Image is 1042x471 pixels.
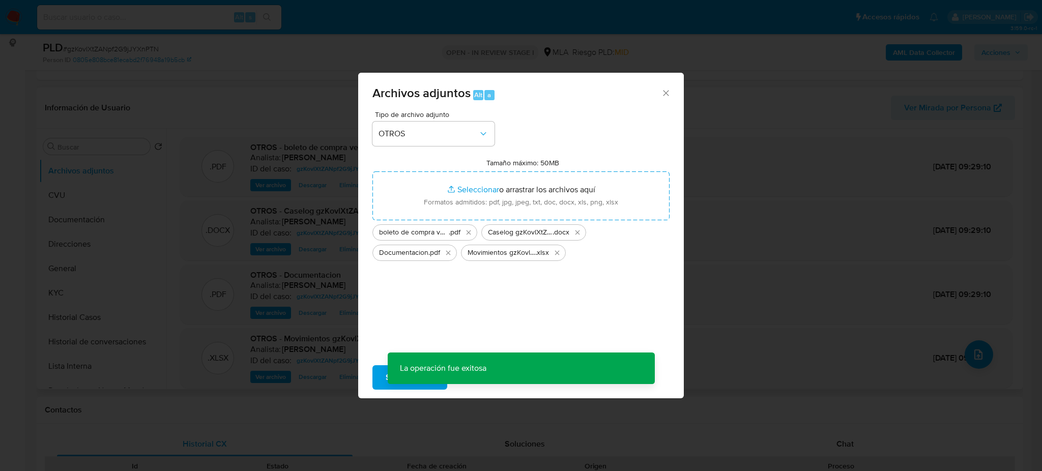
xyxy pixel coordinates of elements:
span: .pdf [449,227,460,238]
ul: Archivos seleccionados [372,220,670,261]
span: Tipo de archivo adjunto [375,111,497,118]
span: boleto de compra venta [379,227,449,238]
span: OTROS [379,129,478,139]
span: Cancelar [465,366,498,389]
button: Eliminar boleto de compra venta.pdf [462,226,475,239]
span: Documentacion [379,248,428,258]
p: La operación fue exitosa [388,352,499,384]
button: Cerrar [661,88,670,97]
button: Eliminar Caselog gzKovlXtZANpf2G9jJYXnPTN_2025_08_19_13_15_33.docx [571,226,584,239]
span: Archivos adjuntos [372,84,471,102]
button: OTROS [372,122,495,146]
span: a [487,90,491,100]
span: .xlsx [535,248,549,258]
span: Subir archivo [386,366,434,389]
span: Alt [474,90,482,100]
button: Subir archivo [372,365,447,390]
button: Eliminar Movimientos gzKovlXtZANpf2G9jJYXnPTN.xlsx [551,247,563,259]
button: Eliminar Documentacion.pdf [442,247,454,259]
span: Movimientos gzKovlXtZANpf2G9jJYXnPTN [468,248,535,258]
span: .pdf [428,248,440,258]
span: Caselog gzKovlXtZANpf2G9jJYXnPTN_2025_08_19_13_15_33 [488,227,553,238]
span: .docx [553,227,569,238]
label: Tamaño máximo: 50MB [486,158,559,167]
